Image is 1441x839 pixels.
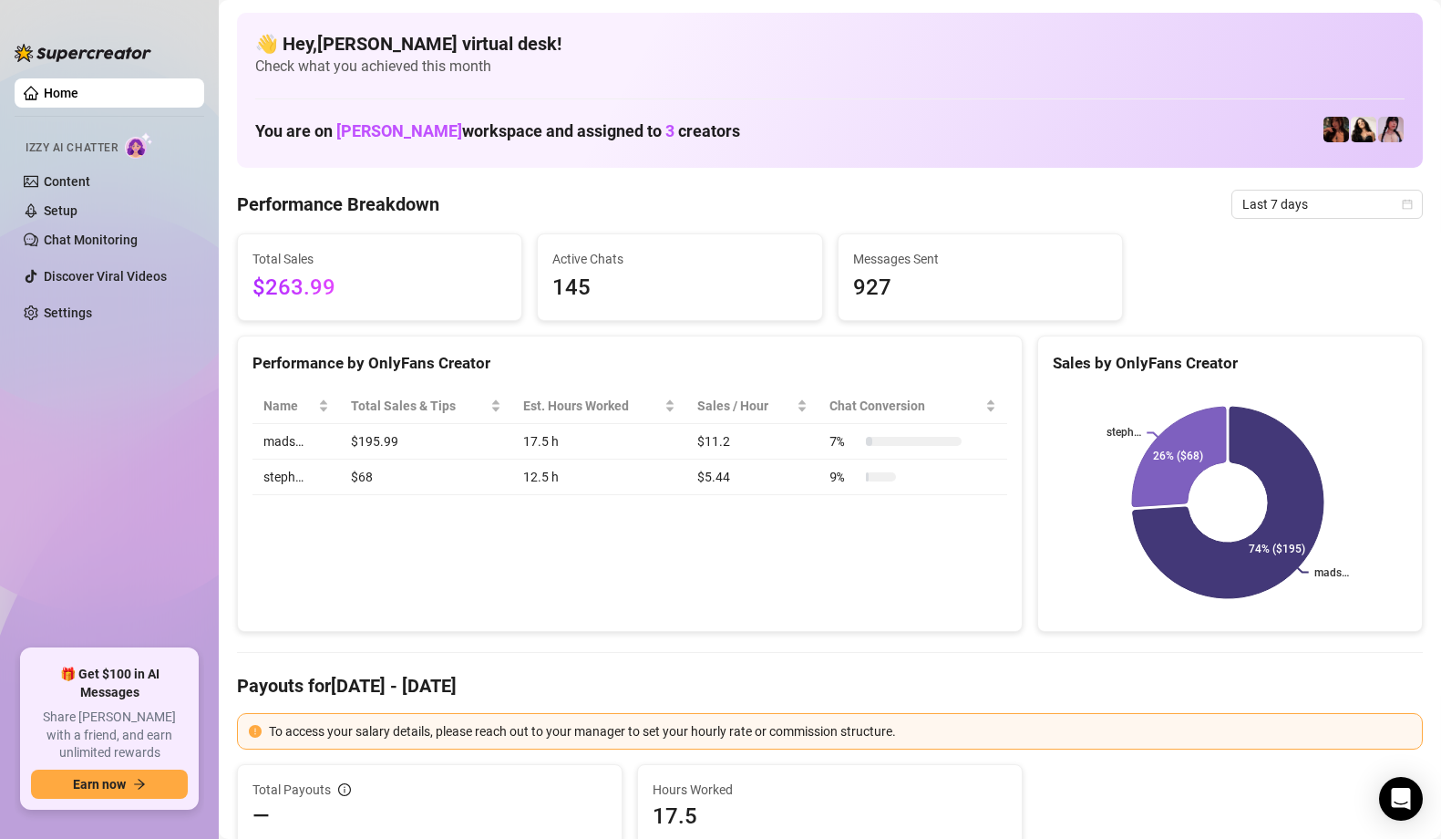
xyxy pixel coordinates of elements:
img: mads [1351,117,1376,142]
span: Hours Worked [653,780,1007,800]
a: Content [44,174,90,189]
h1: You are on workspace and assigned to creators [255,121,740,141]
h4: Performance Breakdown [237,192,439,217]
div: Sales by OnlyFans Creator [1053,351,1407,376]
span: Name [263,396,314,416]
span: Messages Sent [853,249,1107,269]
div: Est. Hours Worked [523,396,661,416]
img: AI Chatter [125,132,153,159]
span: — [252,802,270,831]
td: $5.44 [686,460,818,495]
a: Discover Viral Videos [44,269,167,284]
text: mads… [1314,566,1349,579]
span: Share [PERSON_NAME] with a friend, and earn unlimited rewards [31,709,188,762]
span: Sales / Hour [697,396,793,416]
th: Chat Conversion [818,388,1007,424]
td: $195.99 [340,424,513,460]
h4: 👋 Hey, [PERSON_NAME] virtual desk ! [255,31,1405,57]
span: calendar [1402,199,1413,210]
span: Total Sales & Tips [351,396,488,416]
td: 12.5 h [512,460,686,495]
span: $263.99 [252,271,507,306]
td: mads… [252,424,340,460]
span: info-circle [338,783,351,796]
button: Earn nowarrow-right [31,770,188,799]
span: Last 7 days [1242,191,1412,218]
a: Settings [44,306,92,320]
span: 927 [853,271,1107,306]
span: Check what you achieved this month [255,57,1405,77]
text: steph… [1106,427,1141,440]
span: Total Sales [252,249,507,269]
div: Performance by OnlyFans Creator [252,351,1007,376]
div: Open Intercom Messenger [1379,777,1423,821]
span: 🎁 Get $100 in AI Messages [31,666,188,701]
a: Home [44,86,78,100]
img: logo-BBDzfeDw.svg [15,44,151,62]
a: Setup [44,203,77,218]
td: $68 [340,460,513,495]
span: [PERSON_NAME] [336,121,462,140]
span: 145 [552,271,807,306]
span: arrow-right [133,778,146,791]
span: Chat Conversion [829,396,982,416]
img: cyber [1378,117,1404,142]
div: To access your salary details, please reach out to your manager to set your hourly rate or commis... [269,721,1411,741]
span: Earn now [73,777,126,792]
th: Name [252,388,340,424]
span: exclamation-circle [249,725,262,738]
span: Active Chats [552,249,807,269]
span: 17.5 [653,802,1007,831]
span: Izzy AI Chatter [26,140,118,157]
span: 9 % [829,467,859,487]
span: 7 % [829,431,859,451]
td: 17.5 h [512,424,686,460]
td: steph… [252,460,340,495]
h4: Payouts for [DATE] - [DATE] [237,673,1423,699]
th: Sales / Hour [686,388,818,424]
th: Total Sales & Tips [340,388,513,424]
a: Chat Monitoring [44,233,138,247]
img: steph [1323,117,1349,142]
span: 3 [665,121,674,140]
td: $11.2 [686,424,818,460]
span: Total Payouts [252,780,331,800]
